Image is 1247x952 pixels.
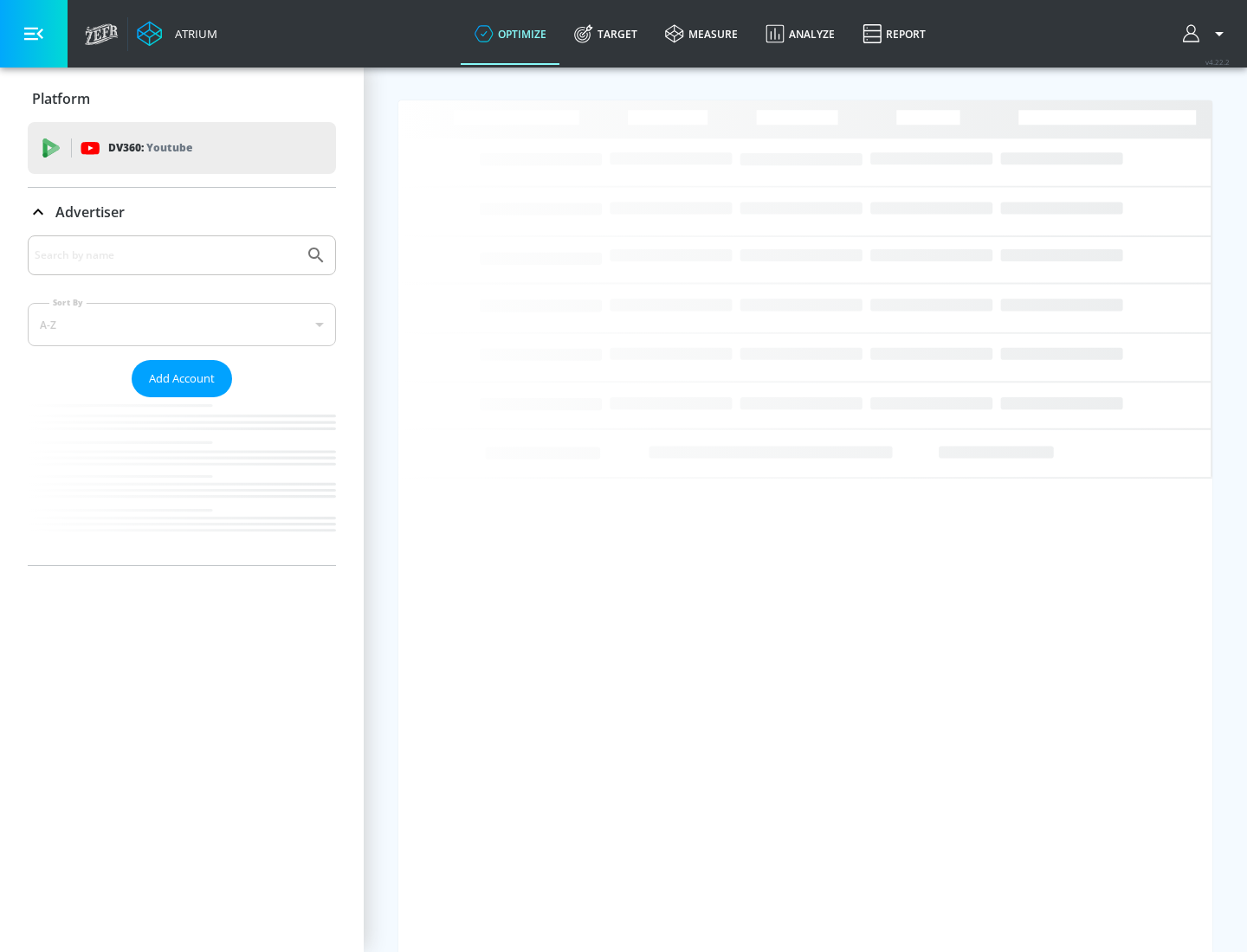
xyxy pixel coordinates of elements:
div: DV360: Youtube [28,122,336,174]
div: Advertiser [28,235,336,565]
a: Analyze [752,3,849,65]
button: Add Account [132,360,232,397]
a: Target [560,3,651,65]
label: Sort By [49,297,87,308]
div: A-Z [28,303,336,346]
div: Platform [28,74,336,123]
p: Platform [32,89,90,108]
a: Atrium [137,21,217,47]
div: Advertiser [28,188,336,236]
a: optimize [461,3,560,65]
a: Report [849,3,940,65]
span: Add Account [149,369,215,389]
p: Youtube [146,138,192,157]
div: Atrium [168,26,217,42]
input: Search by name [35,244,297,267]
p: Advertiser [55,203,125,222]
a: measure [651,3,752,65]
p: DV360: [108,138,192,158]
span: v 4.22.2 [1205,57,1230,67]
nav: list of Advertiser [28,397,336,565]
